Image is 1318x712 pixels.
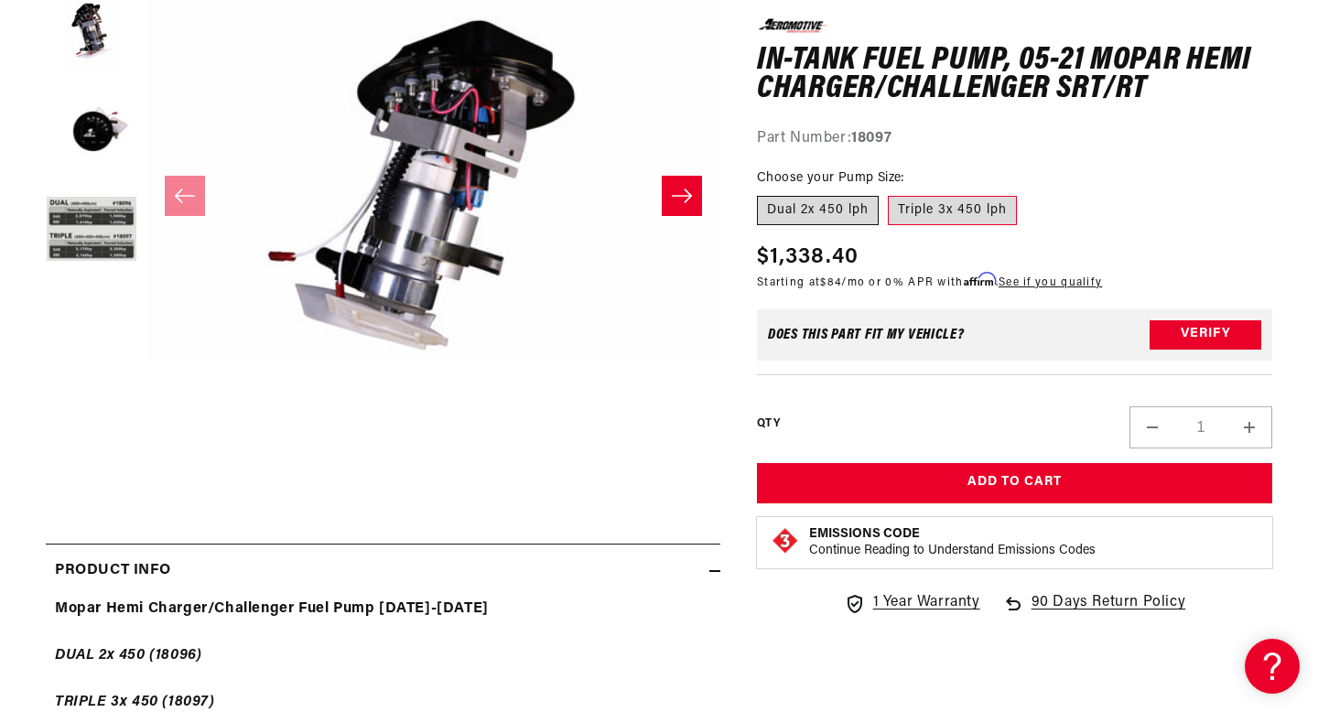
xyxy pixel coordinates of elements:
a: 1 Year Warranty [844,591,980,615]
label: Dual 2x 450 lph [757,196,879,225]
h2: Product Info [55,559,170,583]
button: Load image 4 in gallery view [46,186,137,277]
img: Emissions code [771,526,800,556]
button: Slide right [662,176,702,216]
span: $1,338.40 [757,240,859,273]
span: $84 [820,276,841,287]
button: Slide left [165,176,205,216]
strong: 18097 [851,130,891,145]
strong: DUAL 2x 450 (18096) [55,648,201,663]
button: Verify [1150,319,1261,349]
legend: Choose your Pump Size: [757,168,906,188]
label: QTY [757,416,780,432]
button: Emissions CodeContinue Reading to Understand Emissions Codes [809,526,1096,559]
p: Continue Reading to Understand Emissions Codes [809,543,1096,559]
a: 90 Days Return Policy [1002,591,1186,633]
span: 1 Year Warranty [873,591,980,615]
a: See if you qualify - Learn more about Affirm Financing (opens in modal) [999,276,1102,287]
span: Affirm [964,272,996,286]
div: Part Number: [757,126,1272,150]
strong: Mopar Hemi Charger/Challenger Fuel Pump [DATE]-[DATE] [55,601,489,616]
h1: In-Tank Fuel Pump, 05-21 MOPAR Hemi Charger/Challenger SRT/RT [757,46,1272,103]
div: Does This part fit My vehicle? [768,327,965,341]
summary: Product Info [46,545,720,598]
strong: TRIPLE 3x 450 (18097) [55,695,215,709]
p: Starting at /mo or 0% APR with . [757,273,1102,290]
button: Load image 3 in gallery view [46,85,137,177]
span: 90 Days Return Policy [1032,591,1186,633]
label: Triple 3x 450 lph [888,196,1017,225]
strong: Emissions Code [809,527,920,541]
button: Add to Cart [757,462,1272,503]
